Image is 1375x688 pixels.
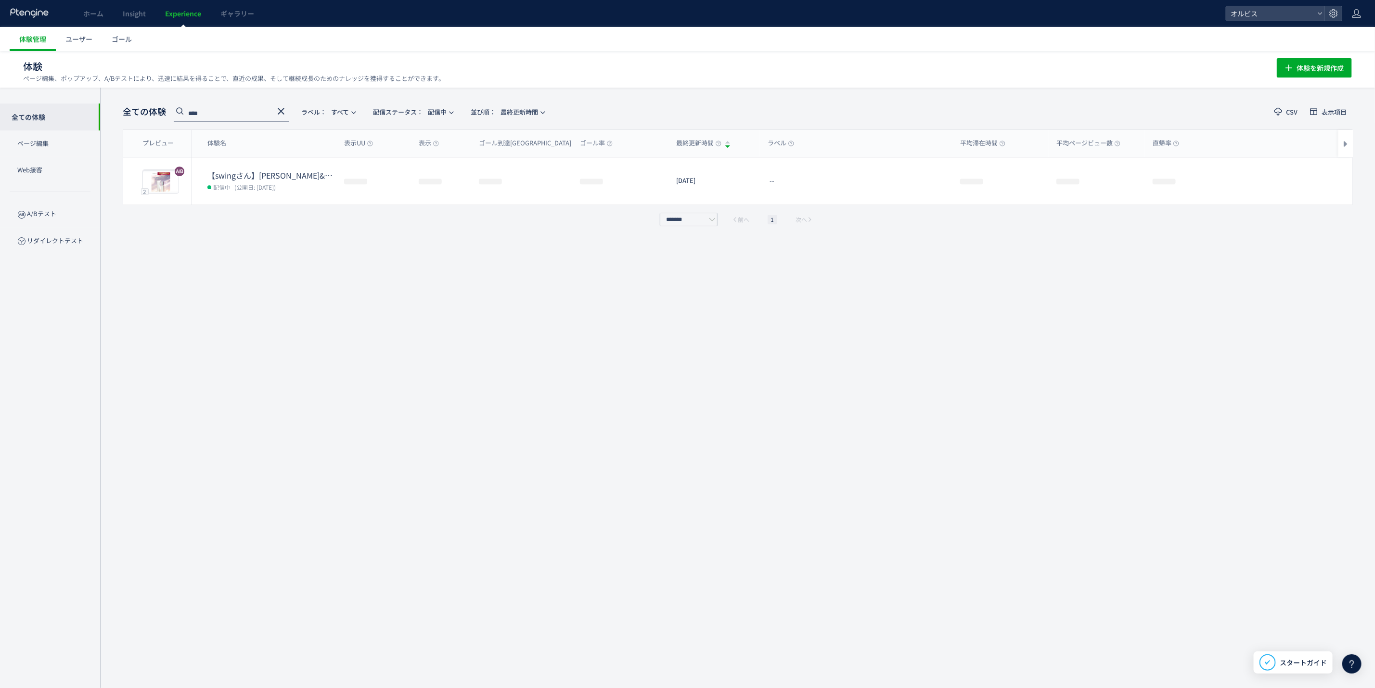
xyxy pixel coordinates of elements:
[142,139,174,148] span: プレビュー
[770,176,774,185] span: --
[796,215,807,224] span: 次へ
[123,9,146,18] span: Insight
[1280,658,1327,668] span: スタートガイド
[1286,109,1298,115] span: CSV
[367,104,459,119] button: 配信ステータス​：配信中
[19,34,46,44] span: 体験管理
[738,215,749,224] span: 前へ
[1268,104,1304,119] button: CSV
[419,139,439,148] span: 表示
[301,107,326,117] span: ラベル：
[23,74,445,83] p: ページ編集、ポップアップ、A/Bテストにより、迅速に結果を得ることで、直近の成果、そして継続成長のためのナレッジを獲得することができます。
[207,170,336,181] dt: 【swingさん】ヘッダー&CVブロック検証
[143,171,179,193] img: 04ab3020b71bade2c09298b5d9167e621757479771961.jpeg
[1322,109,1347,115] span: 表示項目
[657,213,818,226] div: pagination
[479,139,579,148] span: ゴール到達[GEOGRAPHIC_DATA]
[464,104,550,119] button: 並び順：最終更新時間
[295,104,361,119] button: ラベル：すべて
[373,107,423,117] span: 配信ステータス​：
[1153,139,1179,148] span: 直帰率
[668,157,760,205] div: [DATE]
[141,188,149,195] div: 2
[1056,139,1120,148] span: 平均ページビュー数
[83,9,103,18] span: ホーム
[1277,58,1352,78] button: 体験を新規作成
[1297,58,1344,78] span: 体験を新規作成
[960,139,1005,148] span: 平均滞在時間
[344,139,373,148] span: 表示UU
[768,215,777,224] li: 1
[471,107,496,117] span: 並び順：
[213,182,231,192] span: 配信中
[112,34,132,44] span: ゴール
[1228,6,1313,21] span: オルビス
[676,139,721,148] span: 最終更新時間
[793,215,816,224] button: 次へ
[23,60,1256,74] h1: 体験
[207,139,226,148] span: 体験名
[234,183,276,191] span: (公開日: [DATE])
[580,139,613,148] span: ゴール率
[220,9,254,18] span: ギャラリー
[165,9,201,18] span: Experience
[471,104,538,120] span: 最終更新時間
[768,139,794,148] span: ラベル
[1304,104,1353,119] button: 表示項目
[123,105,166,118] span: 全ての体験
[301,104,349,120] span: すべて
[373,104,447,120] span: 配信中
[65,34,92,44] span: ユーザー
[729,215,752,224] button: 前へ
